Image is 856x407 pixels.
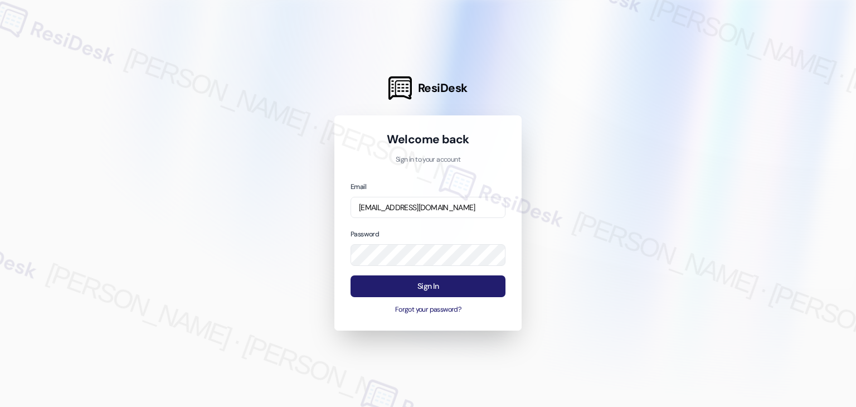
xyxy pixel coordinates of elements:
[418,80,468,96] span: ResiDesk
[351,275,505,297] button: Sign In
[351,305,505,315] button: Forgot your password?
[351,197,505,219] input: name@example.com
[351,155,505,165] p: Sign in to your account
[351,230,379,239] label: Password
[351,182,366,191] label: Email
[388,76,412,100] img: ResiDesk Logo
[351,132,505,147] h1: Welcome back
